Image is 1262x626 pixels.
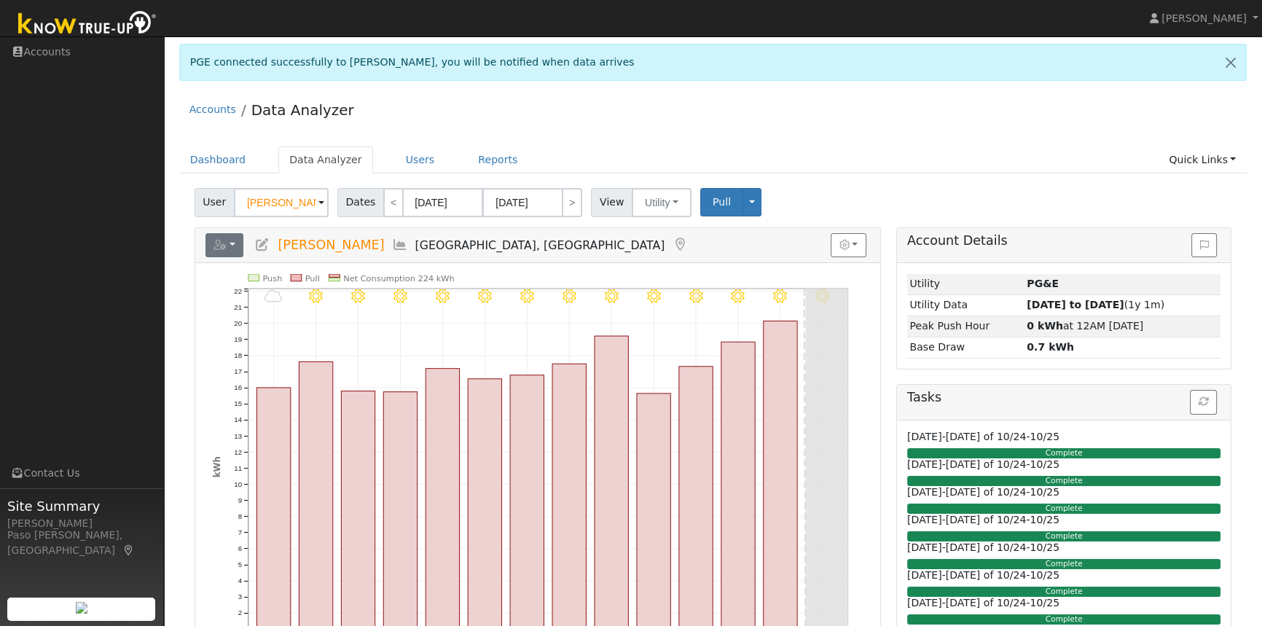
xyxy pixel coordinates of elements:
text: 15 [234,399,242,407]
text: Net Consumption 224 kWh [343,273,455,283]
text: 7 [238,528,241,536]
h6: [DATE]-[DATE] of 10/24-10/25 [907,541,1220,554]
div: Complete [907,476,1220,486]
text: 16 [234,383,242,391]
i: 10/02 - Clear [309,289,323,303]
a: < [383,188,404,217]
a: Map [672,238,688,252]
a: Reports [467,146,528,173]
i: 10/03 - MostlyClear [351,289,365,303]
i: 10/07 - MostlyClear [520,289,534,303]
span: Dates [337,188,384,217]
span: User [195,188,235,217]
text: 21 [234,302,242,310]
strong: [DATE] to [DATE] [1027,299,1124,310]
text: 8 [238,512,241,520]
td: Base Draw [907,337,1024,358]
h5: Account Details [907,233,1220,249]
text: 18 [234,351,242,359]
text: 6 [238,544,241,552]
text: Pull [305,273,319,283]
i: 10/04 - MostlyClear [393,289,407,303]
h6: [DATE]-[DATE] of 10/24-10/25 [907,514,1220,526]
text: 14 [234,415,242,423]
a: Data Analyzer [251,101,354,119]
h6: [DATE]-[DATE] of 10/24-10/25 [907,431,1220,443]
div: Complete [907,504,1220,514]
h6: [DATE]-[DATE] of 10/24-10/25 [907,569,1220,582]
a: Edit User (38740) [254,238,270,252]
i: 10/13 - Clear [774,289,788,303]
text: 20 [234,319,242,327]
div: Complete [907,614,1220,625]
div: Complete [907,448,1220,458]
div: PGE connected successfully to [PERSON_NAME], you will be notified when data arrives [179,44,1247,81]
text: 12 [234,447,242,455]
span: [PERSON_NAME] [1161,12,1247,24]
strong: ID: 17418434, authorized: 10/15/25 [1027,278,1059,289]
span: Pull [713,196,731,208]
text: 19 [234,335,242,343]
div: Complete [907,587,1220,597]
text: kWh [212,456,222,477]
text: 13 [234,431,242,439]
a: Users [395,146,446,173]
button: Pull [700,188,743,216]
text: 5 [238,560,242,568]
div: Complete [907,559,1220,569]
span: [GEOGRAPHIC_DATA], [GEOGRAPHIC_DATA] [415,238,665,252]
i: 10/10 - Clear [647,289,661,303]
a: Quick Links [1158,146,1247,173]
text: Push [262,273,282,283]
span: View [591,188,632,217]
strong: 0.7 kWh [1027,341,1074,353]
h6: [DATE]-[DATE] of 10/24-10/25 [907,458,1220,471]
i: 10/12 - Clear [732,289,745,303]
td: Utility Data [907,294,1024,316]
h6: [DATE]-[DATE] of 10/24-10/25 [907,486,1220,498]
text: 3 [238,592,241,600]
text: 11 [234,463,242,472]
i: 10/09 - Clear [605,289,619,303]
span: (1y 1m) [1027,299,1164,310]
img: Know True-Up [11,8,164,41]
button: Utility [632,188,691,217]
button: Issue History [1191,233,1217,258]
strong: 0 kWh [1027,320,1063,332]
i: 10/01 - MostlyCloudy [264,289,283,303]
td: at 12AM [DATE] [1024,316,1221,337]
a: Close [1215,44,1246,80]
i: 10/06 - MostlyClear [478,289,492,303]
a: Dashboard [179,146,257,173]
span: Site Summary [7,496,156,516]
span: [PERSON_NAME] [278,238,384,252]
text: 17 [234,367,242,375]
h5: Tasks [907,390,1220,405]
button: Refresh [1190,390,1217,415]
td: Peak Push Hour [907,316,1024,337]
td: Utility [907,274,1024,295]
text: 10 [234,480,242,488]
i: 10/05 - MostlyClear [436,289,450,303]
text: 2 [238,609,241,617]
text: 22 [234,286,242,294]
text: 4 [238,576,242,584]
input: Select a User [234,188,329,217]
text: 9 [238,496,241,504]
i: 10/11 - Clear [689,289,703,303]
a: Data Analyzer [278,146,373,173]
h6: [DATE]-[DATE] of 10/24-10/25 [907,597,1220,609]
a: > [562,188,582,217]
div: Complete [907,531,1220,541]
i: 10/08 - Clear [563,289,576,303]
div: [PERSON_NAME] [7,516,156,531]
img: retrieve [76,602,87,614]
div: Paso [PERSON_NAME], [GEOGRAPHIC_DATA] [7,528,156,558]
a: Map [122,544,136,556]
a: Multi-Series Graph [392,238,408,252]
a: Accounts [189,103,236,115]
